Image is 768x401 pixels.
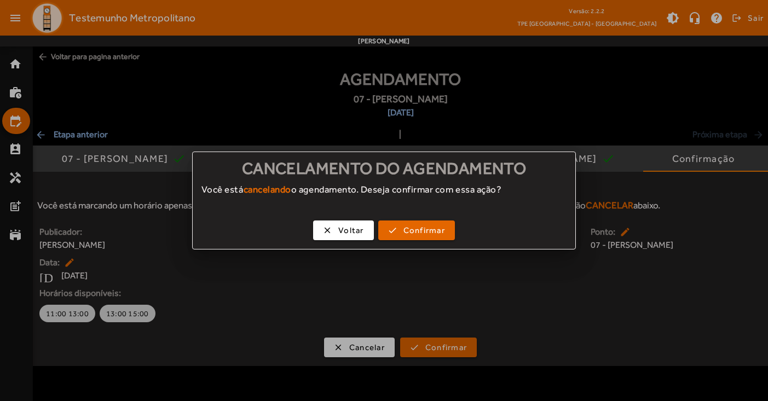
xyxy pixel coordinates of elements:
button: Confirmar [378,220,455,240]
strong: cancelando [244,184,291,195]
span: Confirmar [403,224,445,237]
span: Cancelamento do agendamento [242,159,526,178]
span: Voltar [338,224,364,237]
div: Você está o agendamento. Deseja confirmar com essa ação? [193,183,576,207]
button: Voltar [313,220,374,240]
